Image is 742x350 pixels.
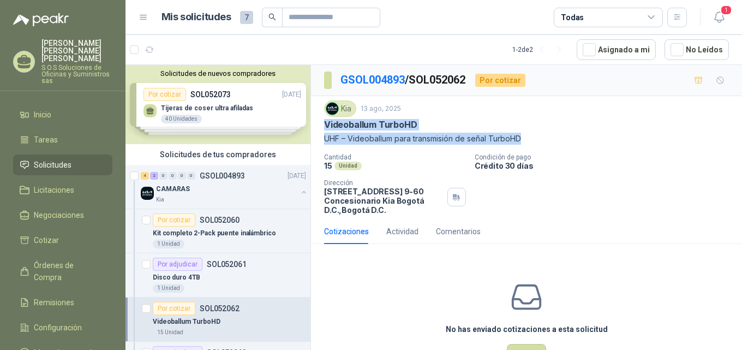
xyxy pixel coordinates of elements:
[720,5,732,15] span: 1
[41,64,112,84] p: S.O.S Soluciones de Oficinas y Suministros sas
[446,323,608,335] h3: No has enviado cotizaciones a esta solicitud
[34,109,51,121] span: Inicio
[386,226,418,238] div: Actividad
[324,179,443,187] p: Dirección
[326,103,338,115] img: Company Logo
[13,230,112,251] a: Cotizar
[709,8,729,27] button: 1
[34,259,102,283] span: Órdenes de Compra
[153,317,220,327] p: Videoballum TurboHD
[34,234,59,246] span: Cotizar
[130,69,306,78] button: Solicitudes de nuevos compradores
[153,328,188,337] div: 15 Unidad
[34,134,58,146] span: Tareas
[41,39,112,62] p: [PERSON_NAME] [PERSON_NAME] [PERSON_NAME]
[159,172,167,180] div: 0
[13,104,112,125] a: Inicio
[161,9,231,25] h1: Mis solicitudes
[34,209,84,221] span: Negociaciones
[125,144,310,165] div: Solicitudes de tus compradores
[150,172,158,180] div: 2
[561,11,584,23] div: Todas
[13,13,69,26] img: Logo peakr
[34,322,82,334] span: Configuración
[187,172,195,180] div: 0
[324,153,466,161] p: Cantidad
[153,213,195,227] div: Por cotizar
[324,100,356,117] div: Kia
[207,260,247,268] p: SOL052061
[475,161,738,170] p: Crédito 30 días
[34,296,74,309] span: Remisiones
[361,104,401,114] p: 13 ago, 2025
[178,172,186,180] div: 0
[153,240,184,248] div: 1 Unidad
[169,172,177,180] div: 0
[475,153,738,161] p: Condición de pago
[13,317,112,338] a: Configuración
[13,180,112,200] a: Licitaciones
[324,133,729,145] p: UHF – Videoballum para transmisión de señal TurboHD
[156,184,190,194] p: CAMARAS
[153,284,184,293] div: 1 Unidad
[141,187,154,200] img: Company Logo
[436,226,481,238] div: Comentarios
[200,172,245,180] p: GSOL004893
[13,292,112,313] a: Remisiones
[475,74,525,87] div: Por cotizar
[324,119,417,130] p: Videoballum TurboHD
[34,159,71,171] span: Solicitudes
[13,205,112,226] a: Negociaciones
[240,11,253,24] span: 7
[324,161,332,170] p: 15
[34,184,74,196] span: Licitaciones
[334,162,362,170] div: Unidad
[141,172,149,180] div: 4
[153,228,276,239] p: Kit completo 2-Pack puente inalámbrico
[288,171,306,181] p: [DATE]
[200,216,240,224] p: SOL052060
[153,272,200,283] p: Disco duro 4TB
[324,187,443,215] p: [STREET_ADDRESS] 9-60 Concesionario Kia Bogotá D.C. , Bogotá D.C.
[13,255,112,288] a: Órdenes de Compra
[125,209,310,253] a: Por cotizarSOL052060Kit completo 2-Pack puente inalámbrico1 Unidad
[512,41,568,58] div: 1 - 2 de 2
[200,305,240,312] p: SOL052062
[125,65,310,144] div: Solicitudes de nuevos compradoresPor cotizarSOL052073[DATE] Tijeras de coser ultra afiladas40 Uni...
[156,195,164,204] p: Kia
[324,226,369,238] div: Cotizaciones
[268,13,276,21] span: search
[13,129,112,150] a: Tareas
[125,253,310,298] a: Por adjudicarSOL052061Disco duro 4TB1 Unidad
[141,169,308,204] a: 4 2 0 0 0 0 GSOL004893[DATE] Company LogoCAMARASKia
[665,39,729,60] button: No Leídos
[13,155,112,175] a: Solicitudes
[153,258,202,271] div: Por adjudicar
[153,302,195,315] div: Por cotizar
[340,73,405,86] a: GSOL004893
[340,72,466,88] p: / SOL052062
[577,39,656,60] button: Asignado a mi
[125,298,310,342] a: Por cotizarSOL052062Videoballum TurboHD15 Unidad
